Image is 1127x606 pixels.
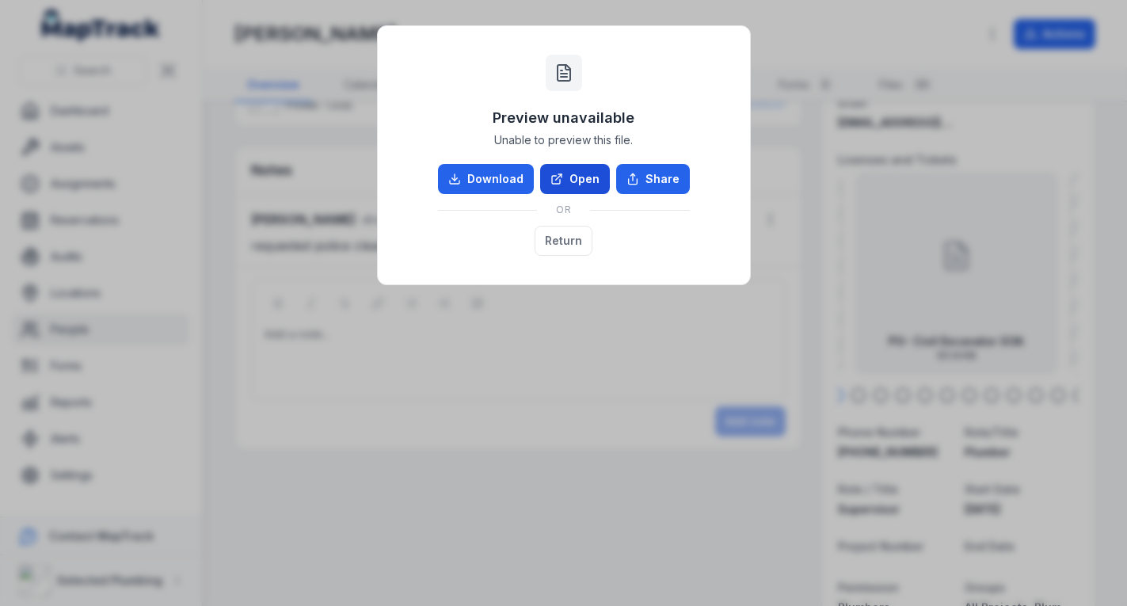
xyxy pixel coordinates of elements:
[616,164,690,194] button: Share
[540,164,610,194] a: Open
[535,226,592,256] button: Return
[438,164,534,194] a: Download
[493,107,634,129] h3: Preview unavailable
[494,132,633,148] span: Unable to preview this file.
[438,194,690,226] div: OR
